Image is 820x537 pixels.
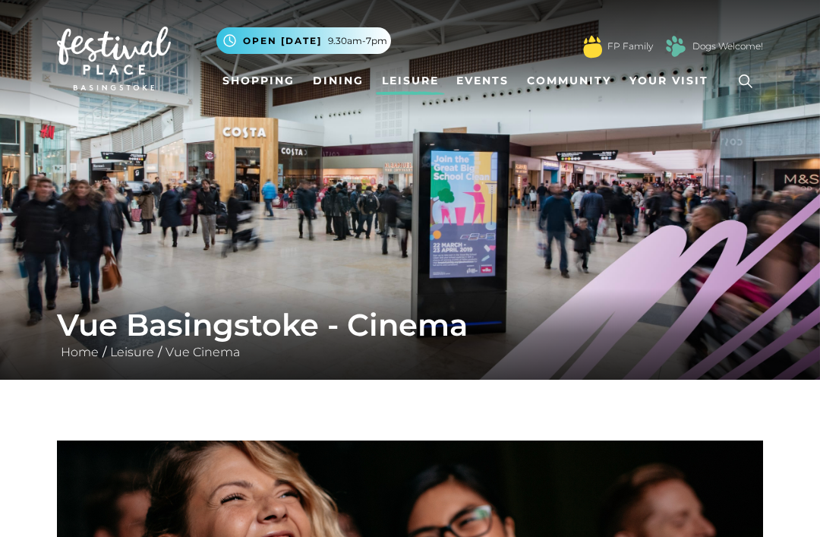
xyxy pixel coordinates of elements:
[629,73,708,89] span: Your Visit
[216,67,301,95] a: Shopping
[607,39,653,53] a: FP Family
[57,27,171,90] img: Festival Place Logo
[46,307,774,362] div: / /
[521,67,617,95] a: Community
[57,307,763,343] h1: Vue Basingstoke - Cinema
[307,67,370,95] a: Dining
[692,39,763,53] a: Dogs Welcome!
[328,34,387,48] span: 9.30am-7pm
[450,67,515,95] a: Events
[243,34,322,48] span: Open [DATE]
[162,345,244,359] a: Vue Cinema
[376,67,445,95] a: Leisure
[57,345,102,359] a: Home
[106,345,158,359] a: Leisure
[623,67,722,95] a: Your Visit
[216,27,391,54] button: Open [DATE] 9.30am-7pm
